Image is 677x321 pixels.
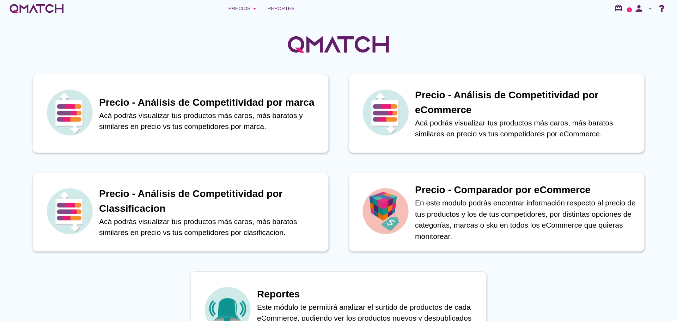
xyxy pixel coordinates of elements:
div: Precios [228,4,259,13]
h1: Precio - Análisis de Competitividad por marca [99,95,321,110]
img: QMatchLogo [286,27,391,62]
i: arrow_drop_down [250,4,259,13]
p: Acá podrás visualizar tus productos más caros, más baratos similares en precio vs tus competidore... [99,216,321,238]
img: icon [45,88,94,137]
a: iconPrecio - Análisis de Competitividad por marcaAcá podrás visualizar tus productos más caros, m... [23,74,338,153]
i: arrow_drop_down [646,4,654,13]
i: person [632,4,646,13]
img: icon [361,186,410,236]
h1: Precio - Análisis de Competitividad por Classificacion [99,186,321,216]
button: Precios [222,1,264,16]
img: icon [361,88,410,137]
a: 2 [627,7,632,12]
p: Acá podrás visualizar tus productos más caros, más baratos y similares en precio vs tus competido... [99,110,321,132]
i: redeem [614,4,626,12]
span: Reportes [267,4,294,13]
a: iconPrecio - Análisis de Competitividad por ClassificacionAcá podrás visualizar tus productos más... [23,173,338,252]
p: Acá podrás visualizar tus productos más caros, más baratos similares en precio vs tus competidore... [415,117,637,140]
a: iconPrecio - Análisis de Competitividad por eCommerceAcá podrás visualizar tus productos más caro... [338,74,654,153]
h1: Precio - Comparador por eCommerce [415,183,637,197]
a: white-qmatch-logo [8,1,65,16]
h1: Reportes [257,287,479,302]
a: iconPrecio - Comparador por eCommerceEn este modulo podrás encontrar información respecto al prec... [338,173,654,252]
text: 2 [629,8,630,11]
img: icon [45,186,94,236]
a: Reportes [264,1,297,16]
h1: Precio - Análisis de Competitividad por eCommerce [415,88,637,117]
p: En este modulo podrás encontrar información respecto al precio de tus productos y los de tus comp... [415,197,637,242]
